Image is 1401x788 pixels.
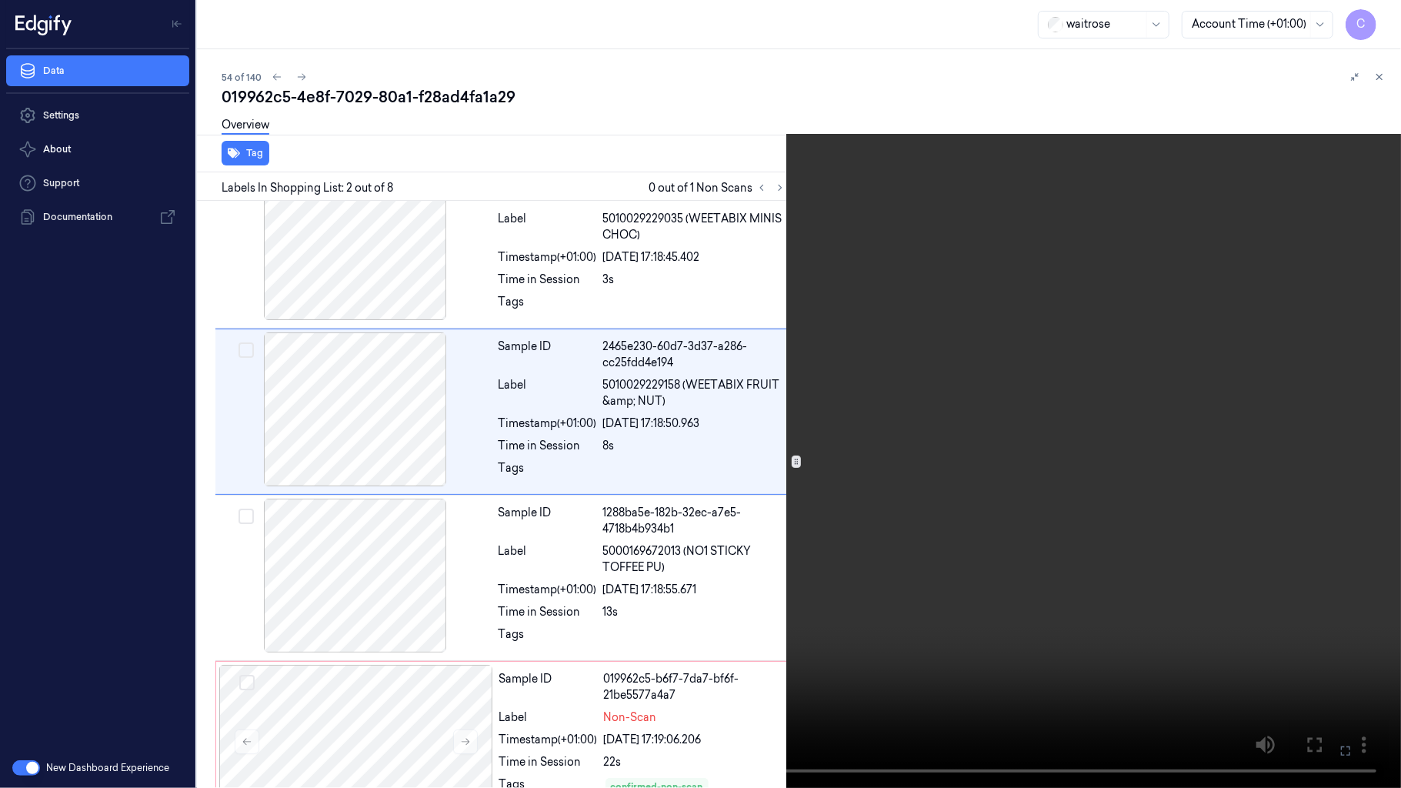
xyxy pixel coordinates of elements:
div: Sample ID [499,339,597,371]
div: Label [499,211,597,243]
div: 019962c5-4e8f-7029-80a1-f28ad4fa1a29 [222,86,1389,108]
div: Time in Session [499,272,597,288]
div: [DATE] 17:18:50.963 [603,416,786,432]
span: 54 of 140 [222,71,262,84]
a: Settings [6,100,189,131]
span: Labels In Shopping List: 2 out of 8 [222,180,393,196]
div: 13s [603,604,786,620]
button: C [1346,9,1376,40]
div: 3s [603,272,786,288]
div: 22s [604,754,786,770]
span: 5010029229158 (WEETABIX FRUIT &amp; NUT) [603,377,786,409]
div: Label [499,710,598,726]
button: Toggle Navigation [165,12,189,36]
div: Tags [499,460,597,485]
div: Tags [499,294,597,319]
div: Timestamp (+01:00) [499,732,598,748]
div: 8s [603,438,786,454]
div: 1288ba5e-182b-32ec-a7e5-4718b4b934b1 [603,505,786,537]
a: Documentation [6,202,189,232]
div: 2465e230-60d7-3d37-a286-cc25fdd4e194 [603,339,786,371]
div: Sample ID [499,505,597,537]
button: About [6,134,189,165]
div: Time in Session [499,604,597,620]
div: Tags [499,626,597,651]
button: Select row [239,342,254,358]
div: Label [499,377,597,409]
span: 5010029229035 (WEETABIX MINIS CHOC) [603,211,786,243]
div: [DATE] 17:18:45.402 [603,249,786,265]
a: Support [6,168,189,199]
a: Data [6,55,189,86]
button: Tag [222,141,269,165]
div: Label [499,543,597,576]
div: 019962c5-b6f7-7da7-bf6f-21be5577a4a7 [604,671,786,703]
div: Timestamp (+01:00) [499,249,597,265]
span: Non-Scan [604,710,657,726]
span: 5000169672013 (NO1 STICKY TOFFEE PU) [603,543,786,576]
div: Timestamp (+01:00) [499,416,597,432]
a: Overview [222,117,269,135]
div: [DATE] 17:18:55.671 [603,582,786,598]
div: [DATE] 17:19:06.206 [604,732,786,748]
button: Select row [239,675,255,690]
div: Time in Session [499,754,598,770]
button: Select row [239,509,254,524]
div: Timestamp (+01:00) [499,582,597,598]
div: Sample ID [499,671,598,703]
div: Time in Session [499,438,597,454]
span: 0 out of 1 Non Scans [649,179,789,197]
